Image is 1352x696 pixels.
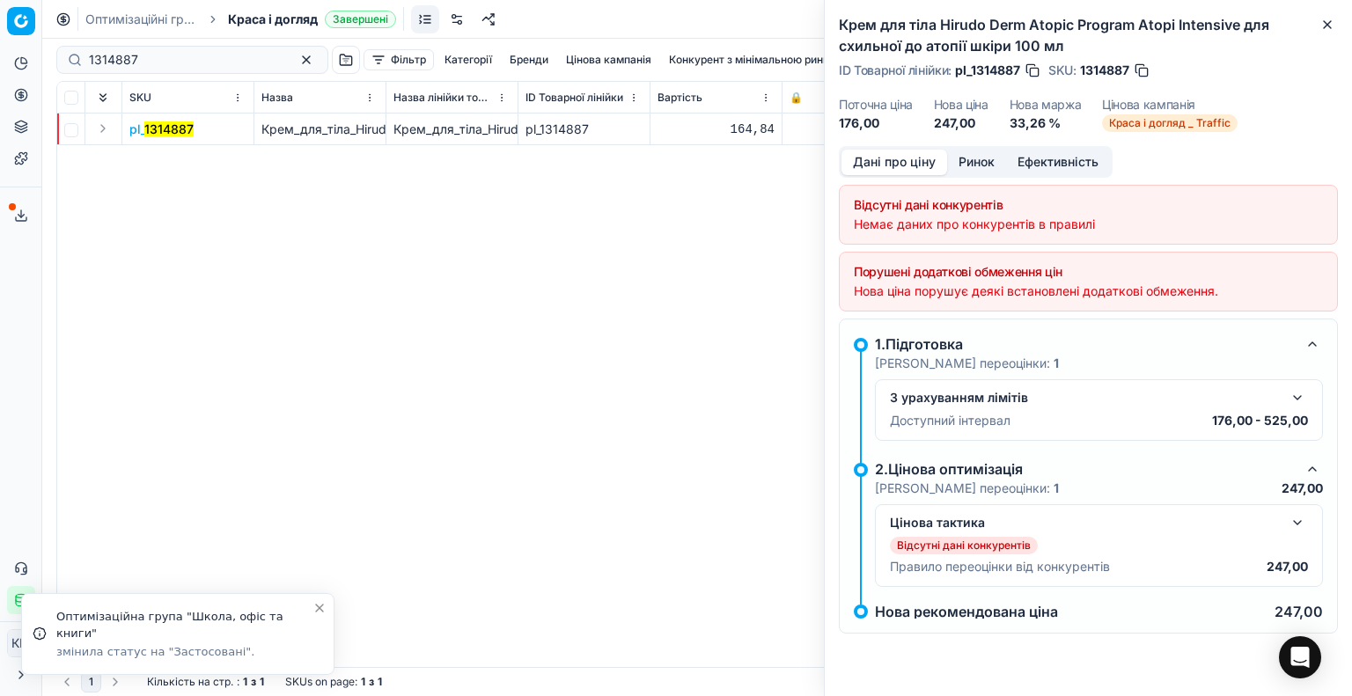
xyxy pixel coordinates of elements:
[875,458,1295,480] div: 2.Цінова оптимізація
[955,62,1020,79] span: pl_1314887
[854,263,1323,281] div: Порушені додаткові обмеження цін
[1010,99,1082,111] dt: Нова маржа
[1048,64,1076,77] span: SKU :
[7,629,35,657] button: КM
[92,118,114,139] button: Expand
[129,91,151,105] span: SKU
[369,675,374,689] strong: з
[1102,114,1238,132] span: Краса і догляд _ Traffic
[854,216,1323,233] div: Немає даних про конкурентів в правилі
[56,608,312,642] div: Оптимізаційна група "Школа, офіс та книги"
[261,91,293,105] span: Назва
[393,91,493,105] span: Назва лінійки товарів
[1080,62,1129,79] span: 1314887
[1006,150,1110,175] button: Ефективність
[285,675,357,689] span: SKUs on page :
[1212,412,1308,429] p: 176,00 - 525,00
[890,412,1010,429] p: Доступний інтервал
[1279,636,1321,678] div: Open Intercom Messenger
[309,597,330,619] button: Close toast
[56,671,77,692] button: Go to previous page
[854,196,1323,214] div: Відсутні дані конкурентів
[228,11,318,28] span: Краса і догляд
[56,671,126,692] nav: pagination
[839,14,1338,56] h2: Крем для тіла Hirudo Derm Atopic Program Atopi Intensive для схильної до атопії шкіри 100 мл
[85,11,396,28] nav: breadcrumb
[1102,99,1238,111] dt: Цінова кампанія
[525,121,643,138] div: pl_1314887
[89,51,282,69] input: Пошук по SKU або назві
[81,671,101,692] button: 1
[503,49,555,70] button: Бренди
[364,49,434,70] button: Фільтр
[1054,480,1059,495] strong: 1
[662,49,896,70] button: Конкурент з мінімальною ринковою ціною
[56,644,312,660] div: змінила статус на "Застосовані".
[890,389,1280,407] div: З урахуванням лімітів
[841,150,947,175] button: Дані про ціну
[934,99,988,111] dt: Нова ціна
[559,49,658,70] button: Цінова кампанія
[378,675,382,689] strong: 1
[129,121,194,138] button: pl_1314887
[790,91,803,105] span: 🔒
[525,91,623,105] span: ID Товарної лінійки
[144,121,194,136] mark: 1314887
[437,49,499,70] button: Категорії
[875,480,1059,497] p: [PERSON_NAME] переоцінки:
[875,355,1059,372] p: [PERSON_NAME] переоцінки:
[890,514,1280,531] div: Цінова тактика
[147,675,233,689] span: Кількість на стр.
[839,114,913,132] dd: 176,00
[854,282,1323,300] div: Нова ціна порушує деякі встановлені додаткові обмеження.
[393,121,511,138] div: Крем_для_тіла_Hirudo_Derm_Atopic_Program_Atopi_Intensive_для_схильної_до_атопії_шкіри_100_мл
[1275,604,1323,619] p: 247,00
[105,671,126,692] button: Go to next page
[1282,480,1323,497] p: 247,00
[147,675,264,689] div: :
[228,11,396,28] span: Краса і доглядЗавершені
[897,538,1031,553] p: Відсутні дані конкурентів
[839,99,913,111] dt: Поточна ціна
[8,630,34,656] span: КM
[361,675,365,689] strong: 1
[658,91,702,105] span: Вартість
[260,675,264,689] strong: 1
[934,114,988,132] dd: 247,00
[658,121,775,138] div: 164,84
[1054,355,1059,370] strong: 1
[92,87,114,108] button: Expand all
[251,675,256,689] strong: з
[325,11,396,28] span: Завершені
[875,604,1058,619] p: Нова рекомендована ціна
[1010,114,1082,132] dd: 33,26 %
[890,558,1110,575] p: Правило переоцінки від конкурентів
[261,121,851,136] span: Крем_для_тіла_Hirudo_Derm_Atopic_Program_Atopi_Intensive_для_схильної_до_атопії_шкіри_100_мл
[243,675,247,689] strong: 1
[85,11,198,28] a: Оптимізаційні групи
[839,64,952,77] span: ID Товарної лінійки :
[875,333,1295,355] div: 1.Підготовка
[129,121,194,138] span: pl_
[1267,558,1308,575] p: 247,00
[947,150,1006,175] button: Ринок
